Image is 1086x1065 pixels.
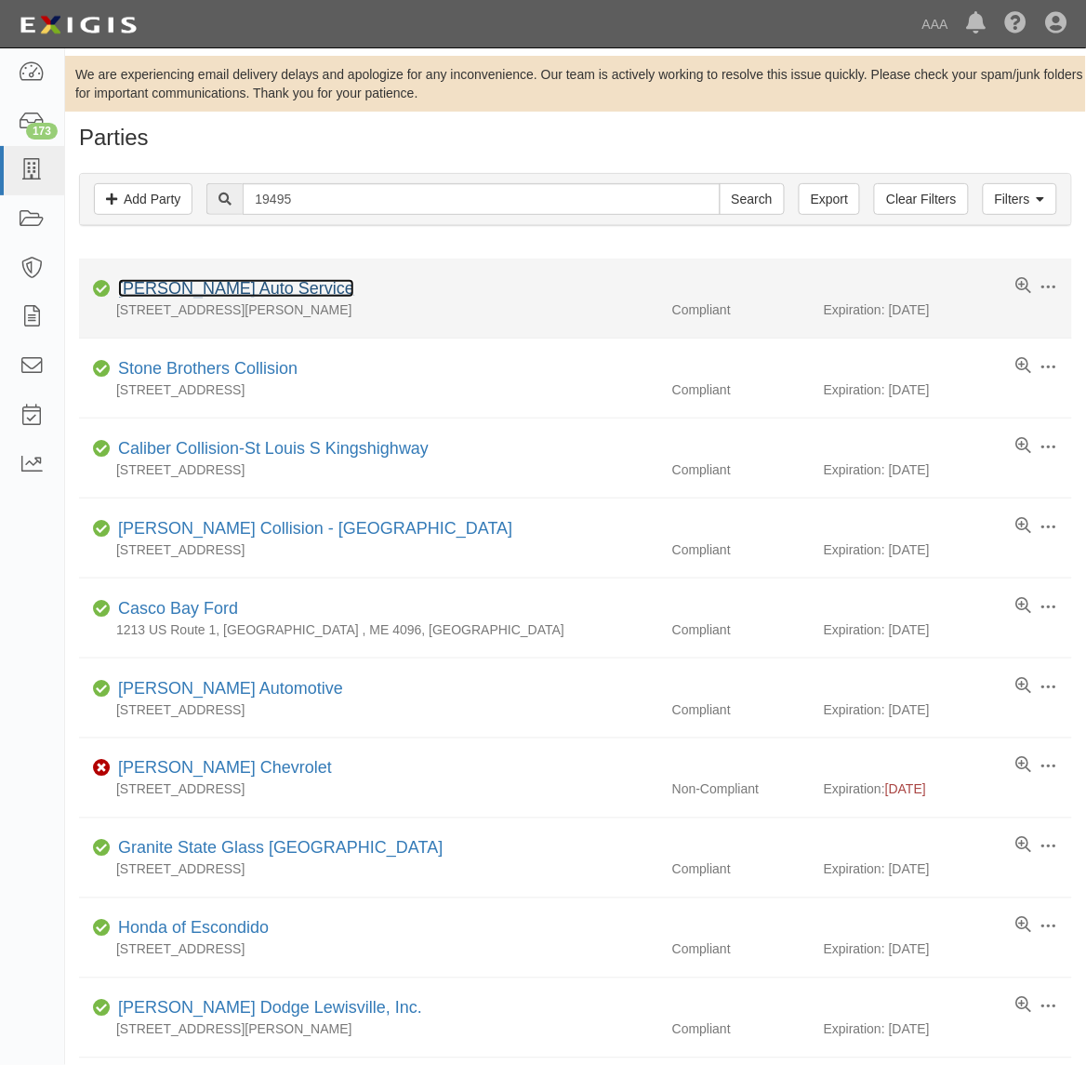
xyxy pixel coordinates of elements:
[79,940,658,959] div: [STREET_ADDRESS]
[111,757,332,781] div: Edwards Chevrolet
[913,6,958,43] a: AAA
[824,540,1072,559] div: Expiration: [DATE]
[111,917,269,941] div: Honda of Escondido
[111,997,422,1021] div: Huffines Dodge Lewisville, Inc.
[118,439,429,458] a: Caliber Collision-St Louis S Kingshighway
[79,1020,658,1039] div: [STREET_ADDRESS][PERSON_NAME]
[79,300,658,319] div: [STREET_ADDRESS][PERSON_NAME]
[720,183,785,215] input: Search
[1016,917,1032,936] a: View results summary
[79,620,658,639] div: 1213 US Route 1, [GEOGRAPHIC_DATA] , ME 4096, [GEOGRAPHIC_DATA]
[79,780,658,799] div: [STREET_ADDRESS]
[118,519,512,538] a: [PERSON_NAME] Collision - [GEOGRAPHIC_DATA]
[885,782,926,797] span: [DATE]
[243,183,720,215] input: Search
[658,300,824,319] div: Compliant
[799,183,860,215] a: Export
[26,123,58,140] div: 173
[824,940,1072,959] div: Expiration: [DATE]
[658,780,824,799] div: Non-Compliant
[93,923,111,936] i: Compliant
[824,780,1072,799] div: Expiration:
[14,8,142,42] img: logo-5460c22ac91f19d4615b14bd174203de0afe785f0fc80cf4dbbc73dc1793850b.png
[79,126,1072,150] h1: Parties
[111,837,443,861] div: Granite State Glass Portsmouth
[658,540,824,559] div: Compliant
[118,359,298,378] a: Stone Brothers Collision
[874,183,968,215] a: Clear Filters
[93,283,111,296] i: Compliant
[111,357,298,381] div: Stone Brothers Collision
[983,183,1057,215] a: Filters
[1016,757,1032,776] a: View results summary
[658,860,824,879] div: Compliant
[79,860,658,879] div: [STREET_ADDRESS]
[79,380,658,399] div: [STREET_ADDRESS]
[93,523,111,536] i: Compliant
[118,679,343,698] a: [PERSON_NAME] Automotive
[93,1003,111,1016] i: Compliant
[93,843,111,856] i: Compliant
[118,759,332,778] a: [PERSON_NAME] Chevrolet
[111,517,512,541] div: Traynor Collision - Milford
[658,940,824,959] div: Compliant
[824,620,1072,639] div: Expiration: [DATE]
[824,1020,1072,1039] div: Expiration: [DATE]
[79,460,658,479] div: [STREET_ADDRESS]
[658,700,824,719] div: Compliant
[65,65,1086,102] div: We are experiencing email delivery delays and apologize for any inconvenience. Our team is active...
[1016,517,1032,536] a: View results summary
[118,999,422,1018] a: [PERSON_NAME] Dodge Lewisville, Inc.
[1005,13,1027,35] i: Help Center - Complianz
[1016,997,1032,1016] a: View results summary
[79,540,658,559] div: [STREET_ADDRESS]
[118,599,238,618] a: Casco Bay Ford
[658,1020,824,1039] div: Compliant
[658,460,824,479] div: Compliant
[658,620,824,639] div: Compliant
[658,380,824,399] div: Compliant
[1016,437,1032,456] a: View results summary
[824,300,1072,319] div: Expiration: [DATE]
[824,380,1072,399] div: Expiration: [DATE]
[824,860,1072,879] div: Expiration: [DATE]
[1016,277,1032,296] a: View results summary
[111,677,343,701] div: Compton Automotive
[111,277,354,301] div: Ewing Auto Service
[111,437,429,461] div: Caliber Collision-St Louis S Kingshighway
[118,279,354,298] a: [PERSON_NAME] Auto Service
[93,763,111,776] i: Non-Compliant
[118,919,269,938] a: Honda of Escondido
[93,683,111,696] i: Compliant
[118,839,443,858] a: Granite State Glass [GEOGRAPHIC_DATA]
[1016,837,1032,856] a: View results summary
[94,183,192,215] a: Add Party
[824,460,1072,479] div: Expiration: [DATE]
[93,363,111,376] i: Compliant
[93,443,111,456] i: Compliant
[79,700,658,719] div: [STREET_ADDRESS]
[1016,597,1032,616] a: View results summary
[1016,677,1032,696] a: View results summary
[824,700,1072,719] div: Expiration: [DATE]
[1016,357,1032,376] a: View results summary
[111,597,238,621] div: Casco Bay Ford
[93,603,111,616] i: Compliant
